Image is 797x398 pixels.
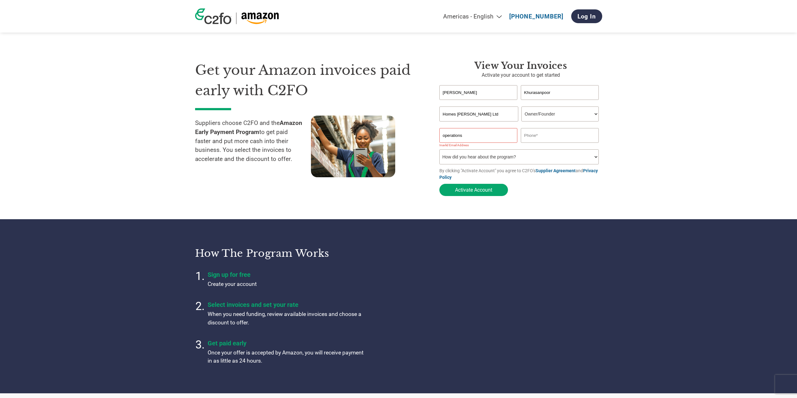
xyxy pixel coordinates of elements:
input: Your company name* [439,106,518,121]
input: Last Name* [521,85,599,100]
h1: Get your Amazon invoices paid early with C2FO [195,60,421,101]
a: Log In [571,9,602,23]
p: Activate your account to get started [439,71,602,79]
p: By clicking "Activate Account" you agree to C2FO's and [439,168,602,181]
a: Privacy Policy [439,168,598,180]
button: Activate Account [439,184,508,196]
div: Inavlid Phone Number [521,143,599,147]
a: Supplier Agreement [536,168,576,173]
strong: Amazon Early Payment Program [195,119,302,136]
h4: Select invoices and set your rate [208,301,364,308]
p: Once your offer is accepted by Amazon, you will receive payment in as little as 24 hours. [208,349,364,365]
img: c2fo logo [195,8,231,24]
h4: Sign up for free [208,271,364,278]
input: Invalid Email format [439,128,518,143]
img: Amazon [241,13,279,24]
select: Title/Role [521,106,599,121]
input: First Name* [439,85,518,100]
h3: How the program works [195,247,391,260]
h4: Get paid early [208,339,364,347]
div: Invalid company name or company name is too long [439,122,599,126]
p: Create your account [208,280,364,288]
p: When you need funding, review available invoices and choose a discount to offer. [208,310,364,327]
h3: View Your Invoices [439,60,602,71]
input: Phone* [521,128,599,143]
div: Invalid first name or first name is too long [439,101,518,104]
a: [PHONE_NUMBER] [509,13,563,20]
p: Suppliers choose C2FO and the to get paid faster and put more cash into their business. You selec... [195,119,311,172]
div: Inavlid Email Address [439,143,518,147]
img: supply chain worker [311,116,395,177]
div: Invalid last name or last name is too long [521,101,599,104]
